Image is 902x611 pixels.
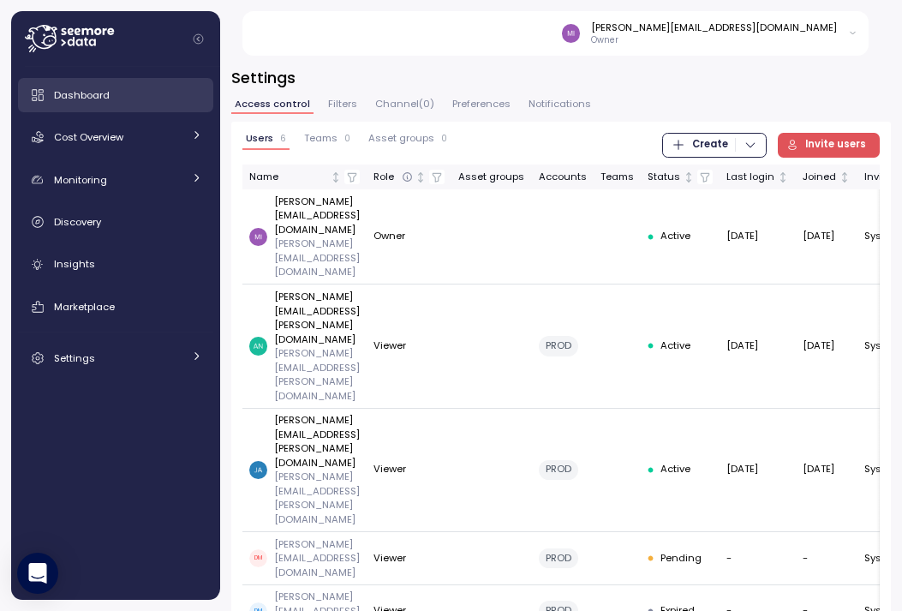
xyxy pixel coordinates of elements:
span: Access control [235,99,310,109]
div: Joined [803,170,836,185]
a: Monitoring [18,163,213,197]
span: Users [246,134,273,143]
div: Teams [600,170,634,185]
a: Dashboard [18,78,213,112]
a: Discovery [18,205,213,239]
span: Asset groups [368,134,434,143]
button: Collapse navigation [188,33,209,45]
td: [DATE] [796,189,857,285]
div: Accounts [539,170,587,185]
td: [DATE] [720,285,796,408]
td: [DATE] [796,409,857,532]
p: 6 [280,133,286,145]
div: Not sorted [839,171,851,183]
span: Active [660,462,690,477]
th: RoleNot sorted [367,165,451,189]
img: a578287da5907d08df1e6f566dc2ef7a [562,24,580,42]
span: Teams [304,134,338,143]
p: [PERSON_NAME][EMAIL_ADDRESS][PERSON_NAME][DOMAIN_NAME] [274,413,360,470]
div: PROD [539,336,578,356]
h3: Settings [231,67,891,88]
div: PROD [539,460,578,480]
td: Viewer [367,285,451,408]
p: [PERSON_NAME][EMAIL_ADDRESS][DOMAIN_NAME] [274,237,360,279]
img: a578287da5907d08df1e6f566dc2ef7a [249,228,267,246]
span: Monitoring [54,173,107,187]
p: [PERSON_NAME][EMAIL_ADDRESS][PERSON_NAME][DOMAIN_NAME] [274,290,360,346]
span: Channel ( 0 ) [375,99,434,109]
span: Notifications [529,99,591,109]
div: Name [249,170,328,185]
div: PROD [539,548,578,568]
button: Create [662,133,766,158]
p: [PERSON_NAME][EMAIL_ADDRESS][PERSON_NAME][DOMAIN_NAME] [274,346,360,403]
a: Settings [18,341,213,375]
span: Preferences [452,99,511,109]
div: Open Intercom Messenger [17,553,58,594]
div: Last login [726,170,774,185]
span: Dashboard [54,88,110,102]
div: Status [648,170,680,185]
div: Role [373,170,412,185]
a: Cost Overview [18,120,213,154]
a: Insights [18,248,213,282]
td: - [720,532,796,585]
span: Create [692,134,728,157]
p: Owner [591,34,837,46]
td: Viewer [367,409,451,532]
span: Active [660,229,690,244]
div: Asset groups [458,170,524,185]
th: NameNot sorted [242,165,367,189]
span: Insights [54,257,95,271]
div: Not sorted [777,171,789,183]
p: 0 [441,133,447,145]
td: - [796,532,857,585]
span: Discovery [54,215,101,229]
span: Marketplace [54,300,115,314]
div: Not sorted [415,171,427,183]
span: Pending [660,551,702,566]
span: Active [660,338,690,354]
td: [DATE] [796,285,857,408]
p: [PERSON_NAME][EMAIL_ADDRESS][PERSON_NAME][DOMAIN_NAME] [274,470,360,526]
td: [DATE] [720,409,796,532]
td: Viewer [367,532,451,585]
th: StatusNot sorted [641,165,720,189]
td: Owner [367,189,451,285]
a: Marketplace [18,290,213,324]
span: Settings [54,351,95,365]
p: [PERSON_NAME][EMAIL_ADDRESS][DOMAIN_NAME] [274,195,360,237]
p: [PERSON_NAME][EMAIL_ADDRESS][DOMAIN_NAME] [274,537,360,579]
div: [PERSON_NAME][EMAIL_ADDRESS][DOMAIN_NAME] [591,21,837,34]
span: DM [249,549,267,567]
span: Cost Overview [54,130,123,144]
button: Invite users [778,133,881,158]
span: Filters [328,99,357,109]
td: [DATE] [720,189,796,285]
p: 0 [344,133,350,145]
div: Not sorted [683,171,695,183]
img: f5339c10274d9f5c4abe0616ec153fde [249,461,267,479]
span: Invite users [805,134,866,157]
div: Not sorted [330,171,342,183]
img: e577a0abd3e8d02c988ddf9a905bb52f [249,337,267,355]
th: JoinedNot sorted [796,165,857,189]
th: Last loginNot sorted [720,165,796,189]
